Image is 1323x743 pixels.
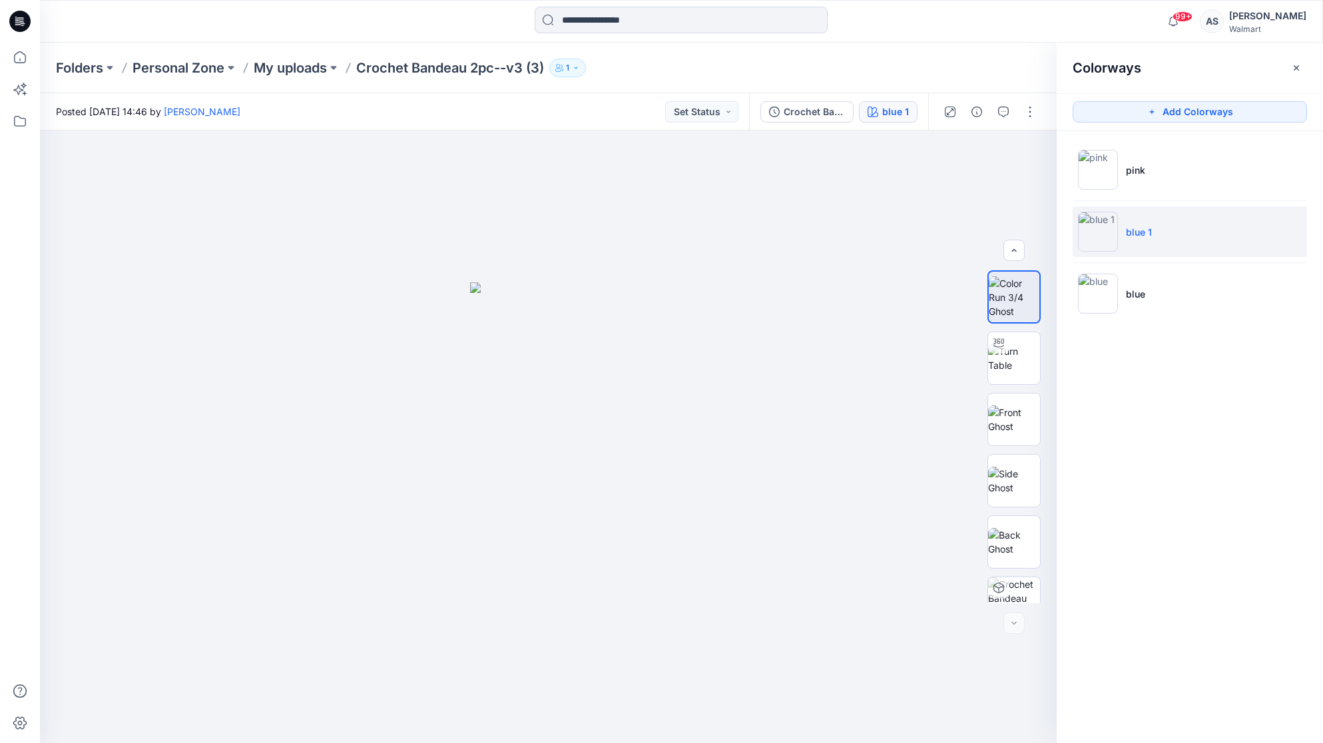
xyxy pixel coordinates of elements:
[784,105,845,119] div: Crochet Bandeau 2pc--v3 (3)
[1073,60,1141,76] h2: Colorways
[1173,11,1192,22] span: 99+
[164,106,240,117] a: [PERSON_NAME]
[1078,274,1118,314] img: blue
[1229,8,1306,24] div: [PERSON_NAME]
[988,344,1040,372] img: Turn Table
[882,105,909,119] div: blue 1
[254,59,327,77] a: My uploads
[1126,225,1152,239] p: blue 1
[989,276,1039,318] img: Color Run 3/4 Ghost
[988,467,1040,495] img: Side Ghost
[988,405,1040,433] img: Front Ghost
[132,59,224,77] a: Personal Zone
[1126,287,1145,301] p: blue
[1229,24,1306,34] div: Walmart
[966,101,987,123] button: Details
[1073,101,1307,123] button: Add Colorways
[356,59,544,77] p: Crochet Bandeau 2pc--v3 (3)
[1200,9,1224,33] div: AS
[549,59,586,77] button: 1
[988,528,1040,556] img: Back Ghost
[760,101,854,123] button: Crochet Bandeau 2pc--v3 (3)
[1126,163,1145,177] p: pink
[859,101,918,123] button: blue 1
[1078,212,1118,252] img: blue 1
[56,105,240,119] span: Posted [DATE] 14:46 by
[988,577,1040,629] img: Crochet Bandeau 2pc--v3 (3) blue 1
[56,59,103,77] a: Folders
[566,61,569,75] p: 1
[1078,150,1118,190] img: pink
